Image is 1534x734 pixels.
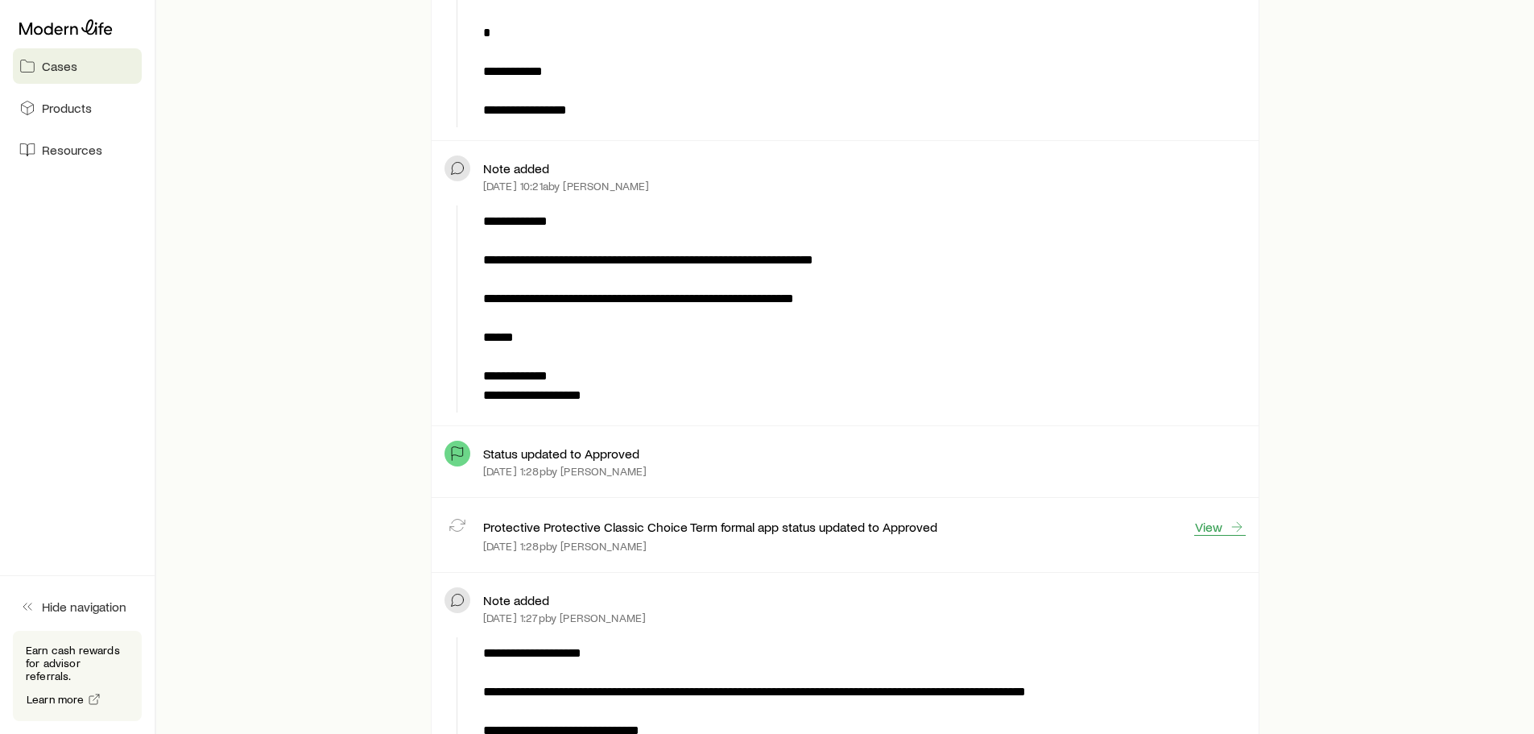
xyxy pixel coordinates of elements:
p: Protective Protective Classic Choice Term formal app status updated to Approved [483,519,937,535]
span: Products [42,100,92,116]
p: Status updated to Approved [483,446,639,462]
span: Cases [42,58,77,74]
div: Earn cash rewards for advisor referrals.Learn more [13,631,142,721]
p: [DATE] 10:21a by [PERSON_NAME] [483,180,650,193]
p: [DATE] 1:28p by [PERSON_NAME] [483,540,647,553]
span: Resources [42,142,102,158]
a: View [1194,518,1246,536]
a: Resources [13,132,142,168]
p: Earn cash rewards for advisor referrals. [26,644,129,682]
p: [DATE] 1:27p by [PERSON_NAME] [483,612,646,624]
p: Note added [483,592,549,608]
p: [DATE] 1:28p by [PERSON_NAME] [483,465,647,478]
span: Hide navigation [42,599,126,615]
span: Learn more [27,694,85,705]
a: Products [13,90,142,126]
p: Note added [483,160,549,176]
button: Hide navigation [13,589,142,624]
a: Cases [13,48,142,84]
